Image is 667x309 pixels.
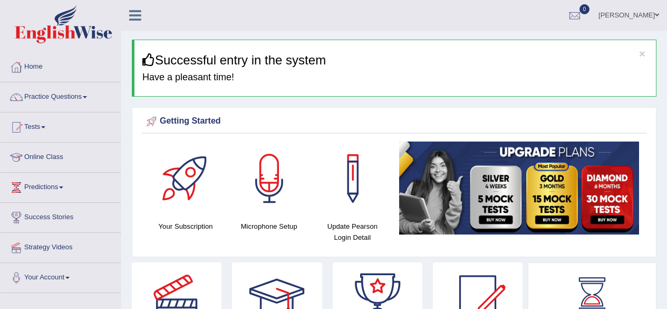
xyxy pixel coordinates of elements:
a: Online Class [1,143,121,169]
a: Strategy Videos [1,233,121,259]
a: Predictions [1,173,121,199]
h4: Have a pleasant time! [142,72,648,83]
div: Getting Started [144,114,644,129]
h3: Successful entry in the system [142,53,648,67]
button: × [639,48,645,59]
h4: Update Pearson Login Detail [316,221,389,243]
span: 0 [579,4,590,14]
a: Practice Questions [1,82,121,109]
a: Your Account [1,263,121,289]
a: Home [1,52,121,79]
img: small5.jpg [399,142,639,235]
h4: Your Subscription [149,221,222,232]
a: Tests [1,113,121,139]
a: Success Stories [1,203,121,229]
h4: Microphone Setup [233,221,305,232]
